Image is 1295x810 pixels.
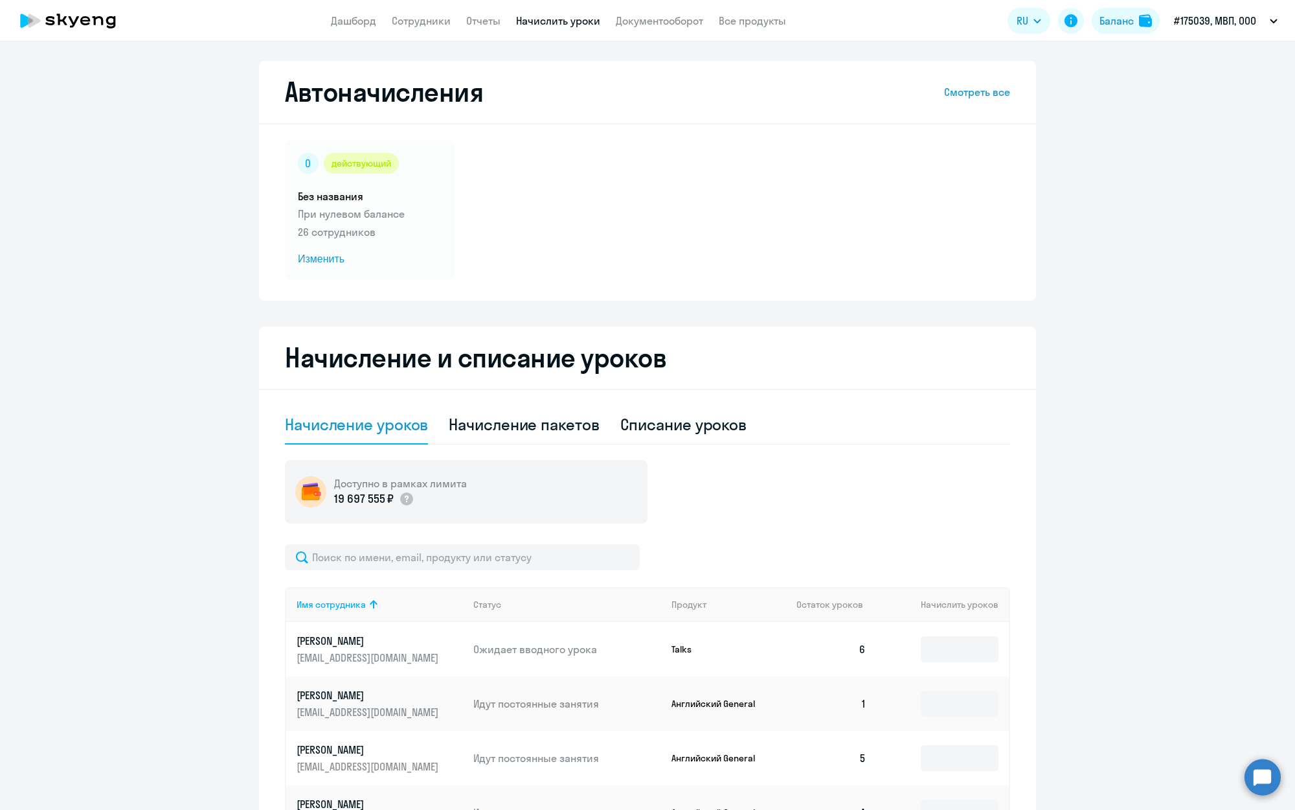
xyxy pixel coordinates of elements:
[796,599,877,610] div: Остаток уроков
[334,491,394,507] p: 19 697 555 ₽
[298,251,442,267] span: Изменить
[671,752,769,764] p: Английский General
[297,688,442,702] p: [PERSON_NAME]
[466,14,501,27] a: Отчеты
[297,688,463,719] a: [PERSON_NAME][EMAIL_ADDRESS][DOMAIN_NAME]
[473,599,661,610] div: Статус
[616,14,703,27] a: Документооборот
[1008,8,1050,34] button: RU
[298,189,442,203] h5: Без названия
[298,206,442,222] p: При нулевом балансе
[449,414,599,435] div: Начисление пакетов
[324,153,399,174] div: действующий
[297,743,442,757] p: [PERSON_NAME]
[285,544,640,570] input: Поиск по имени, email, продукту или статусу
[473,697,661,711] p: Идут постоянные занятия
[1017,13,1028,29] span: RU
[786,622,877,677] td: 6
[671,599,787,610] div: Продукт
[297,634,442,648] p: [PERSON_NAME]
[516,14,600,27] a: Начислить уроки
[392,14,451,27] a: Сотрудники
[285,76,483,108] h2: Автоначисления
[786,731,877,785] td: 5
[473,599,501,610] div: Статус
[297,705,442,719] p: [EMAIL_ADDRESS][DOMAIN_NAME]
[620,414,747,435] div: Списание уроков
[671,698,769,710] p: Английский General
[671,599,706,610] div: Продукт
[671,643,769,655] p: Talks
[944,84,1010,100] a: Смотреть все
[297,743,463,774] a: [PERSON_NAME][EMAIL_ADDRESS][DOMAIN_NAME]
[473,751,661,765] p: Идут постоянные занятия
[297,599,463,610] div: Имя сотрудника
[719,14,786,27] a: Все продукты
[796,599,863,610] span: Остаток уроков
[1099,13,1134,29] div: Баланс
[473,642,661,656] p: Ожидает вводного урока
[1139,14,1152,27] img: balance
[877,587,1009,622] th: Начислить уроков
[1167,5,1284,36] button: #175039, МВП, ООО
[297,651,442,665] p: [EMAIL_ADDRESS][DOMAIN_NAME]
[1092,8,1160,34] button: Балансbalance
[285,342,1010,373] h2: Начисление и списание уроков
[1174,13,1256,29] p: #175039, МВП, ООО
[331,14,376,27] a: Дашборд
[298,224,442,240] p: 26 сотрудников
[334,476,467,491] h5: Доступно в рамках лимита
[297,759,442,774] p: [EMAIL_ADDRESS][DOMAIN_NAME]
[285,414,428,435] div: Начисление уроков
[786,677,877,731] td: 1
[297,634,463,665] a: [PERSON_NAME][EMAIL_ADDRESS][DOMAIN_NAME]
[297,599,366,610] div: Имя сотрудника
[295,476,326,507] img: wallet-circle.png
